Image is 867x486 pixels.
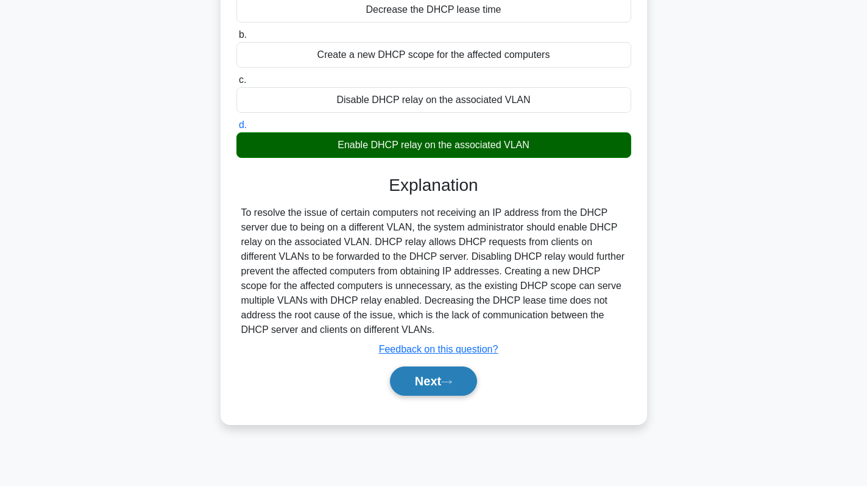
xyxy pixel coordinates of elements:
h3: Explanation [244,175,624,196]
span: c. [239,74,246,85]
span: b. [239,29,247,40]
div: Enable DHCP relay on the associated VLAN [236,132,631,158]
button: Next [390,366,477,396]
a: Feedback on this question? [379,344,498,354]
div: To resolve the issue of certain computers not receiving an IP address from the DHCP server due to... [241,205,626,337]
div: Disable DHCP relay on the associated VLAN [236,87,631,113]
div: Create a new DHCP scope for the affected computers [236,42,631,68]
span: d. [239,120,247,130]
